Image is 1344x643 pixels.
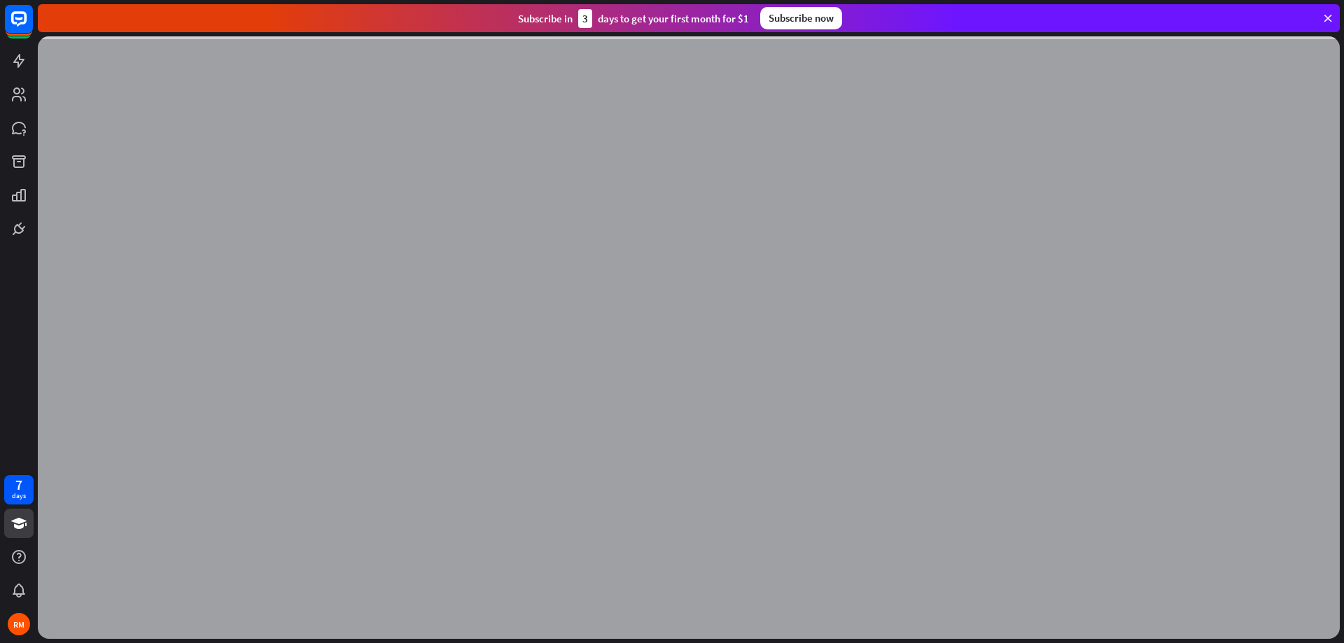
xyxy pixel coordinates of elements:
[4,475,34,504] a: 7 days
[12,491,26,501] div: days
[578,9,592,28] div: 3
[518,9,749,28] div: Subscribe in days to get your first month for $1
[760,7,842,29] div: Subscribe now
[15,479,22,491] div: 7
[8,613,30,635] div: RM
